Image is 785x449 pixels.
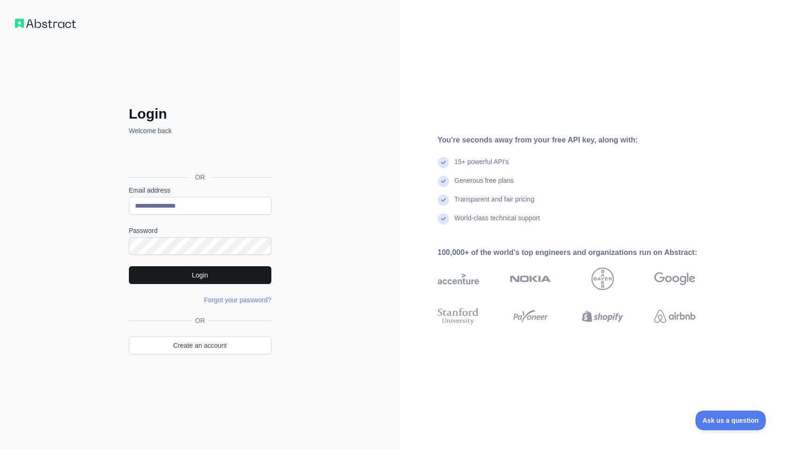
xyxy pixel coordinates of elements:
[191,316,209,325] span: OR
[129,186,271,195] label: Email address
[204,296,271,304] a: Forgot your password?
[695,411,766,430] iframe: Toggle Customer Support
[438,268,479,290] img: accenture
[510,306,551,327] img: payoneer
[455,176,514,195] div: Generous free plans
[129,226,271,235] label: Password
[129,266,271,284] button: Login
[438,135,725,146] div: You're seconds away from your free API key, along with:
[455,213,540,232] div: World-class technical support
[438,157,449,168] img: check mark
[438,176,449,187] img: check mark
[438,247,725,258] div: 100,000+ of the world's top engineers and organizations run on Abstract:
[654,306,695,327] img: airbnb
[510,268,551,290] img: nokia
[438,213,449,224] img: check mark
[15,19,76,28] img: Workflow
[455,195,535,213] div: Transparent and fair pricing
[187,172,212,182] span: OR
[124,146,274,166] iframe: Sign in with Google Button
[654,268,695,290] img: google
[591,268,614,290] img: bayer
[129,105,271,122] h2: Login
[455,157,509,176] div: 15+ powerful API's
[129,337,271,354] a: Create an account
[582,306,623,327] img: shopify
[129,126,271,135] p: Welcome back
[438,306,479,327] img: stanford university
[438,195,449,206] img: check mark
